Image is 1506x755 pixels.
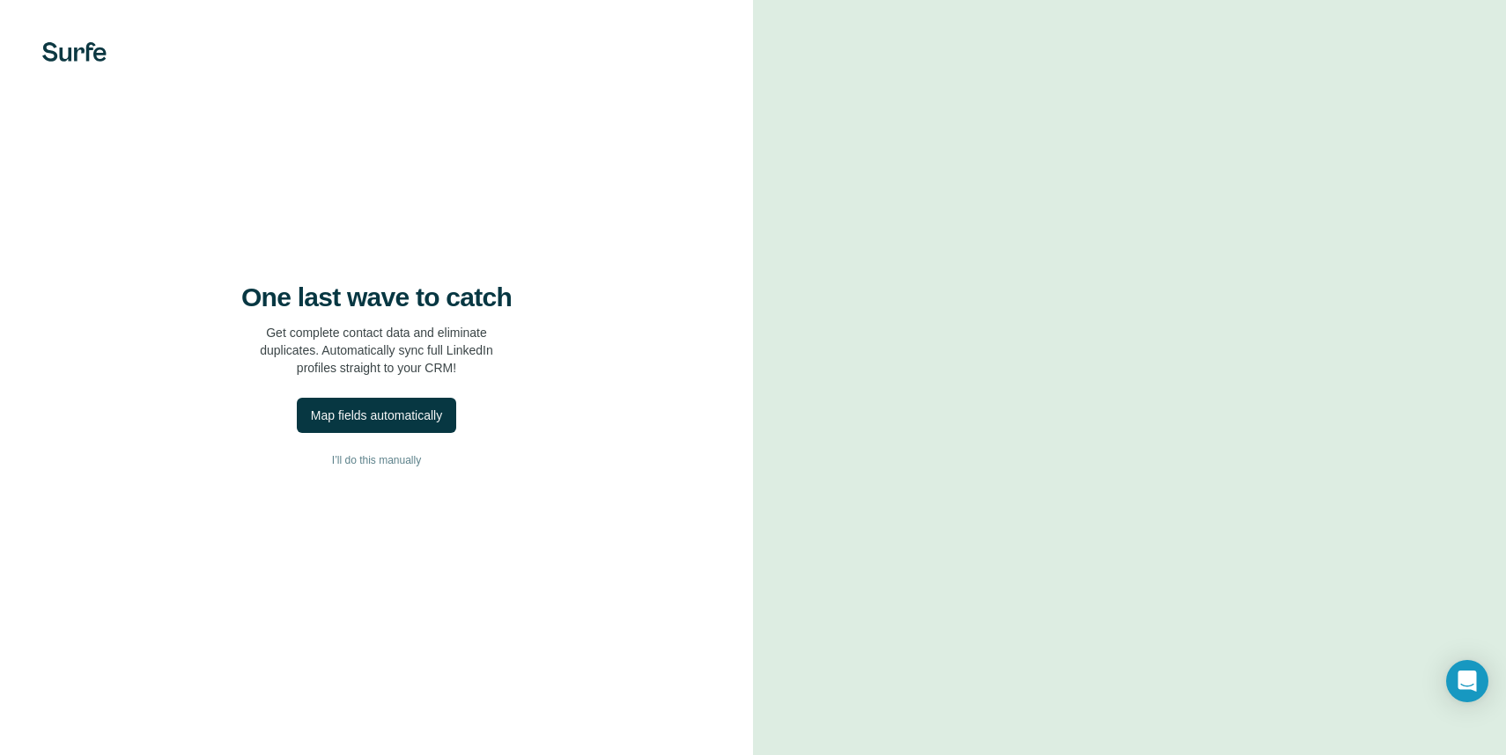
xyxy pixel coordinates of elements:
p: Get complete contact data and eliminate duplicates. Automatically sync full LinkedIn profiles str... [260,324,493,377]
h4: One last wave to catch [241,282,512,313]
img: Surfe's logo [42,42,107,62]
div: Open Intercom Messenger [1446,660,1488,702]
span: I’ll do this manually [332,452,421,468]
button: Map fields automatically [297,398,456,433]
button: I’ll do this manually [35,447,718,473]
div: Map fields automatically [311,407,442,424]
